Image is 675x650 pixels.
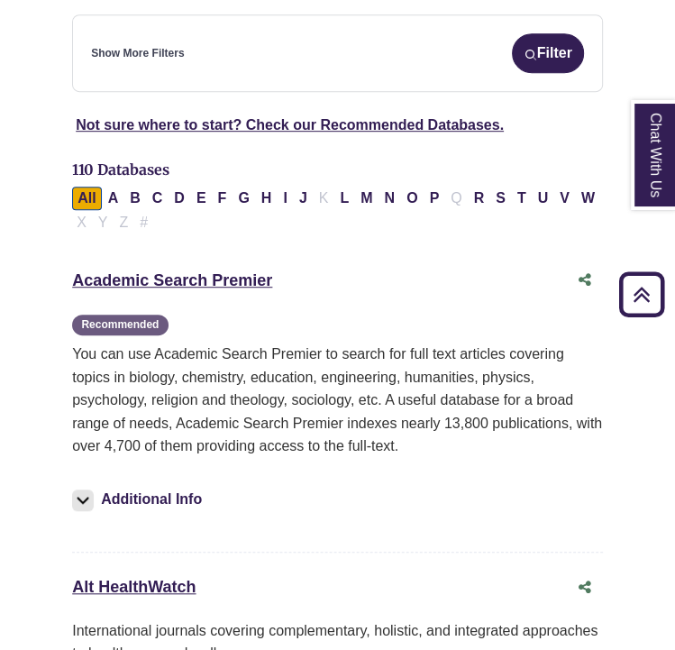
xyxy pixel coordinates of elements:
[91,45,184,62] a: Show More Filters
[72,160,169,179] span: 110 Databases
[294,187,313,210] button: Filter Results J
[490,187,511,210] button: Filter Results S
[355,187,378,210] button: Filter Results M
[76,117,504,133] a: Not sure where to start? Check our Recommended Databases.
[233,187,254,210] button: Filter Results G
[169,187,190,210] button: Filter Results D
[533,187,554,210] button: Filter Results U
[401,187,423,210] button: Filter Results O
[613,282,670,307] a: Back to Top
[424,187,445,210] button: Filter Results P
[567,263,603,298] button: Share this database
[103,187,124,210] button: Filter Results A
[567,571,603,605] button: Share this database
[147,187,169,210] button: Filter Results C
[72,578,196,596] a: Alt HealthWatch
[554,187,575,210] button: Filter Results V
[256,187,278,210] button: Filter Results H
[72,487,207,512] button: Additional Info
[191,187,212,210] button: Filter Results E
[72,187,101,210] button: All
[576,187,600,210] button: Filter Results W
[334,187,354,210] button: Filter Results L
[512,33,584,73] button: Filter
[213,187,233,210] button: Filter Results F
[512,187,532,210] button: Filter Results T
[379,187,400,210] button: Filter Results N
[469,187,490,210] button: Filter Results R
[72,315,168,335] span: Recommended
[278,187,292,210] button: Filter Results I
[72,343,603,458] p: You can use Academic Search Premier to search for full text articles covering topics in biology, ...
[72,190,602,230] div: Alpha-list to filter by first letter of database name
[124,187,146,210] button: Filter Results B
[72,271,272,289] a: Academic Search Premier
